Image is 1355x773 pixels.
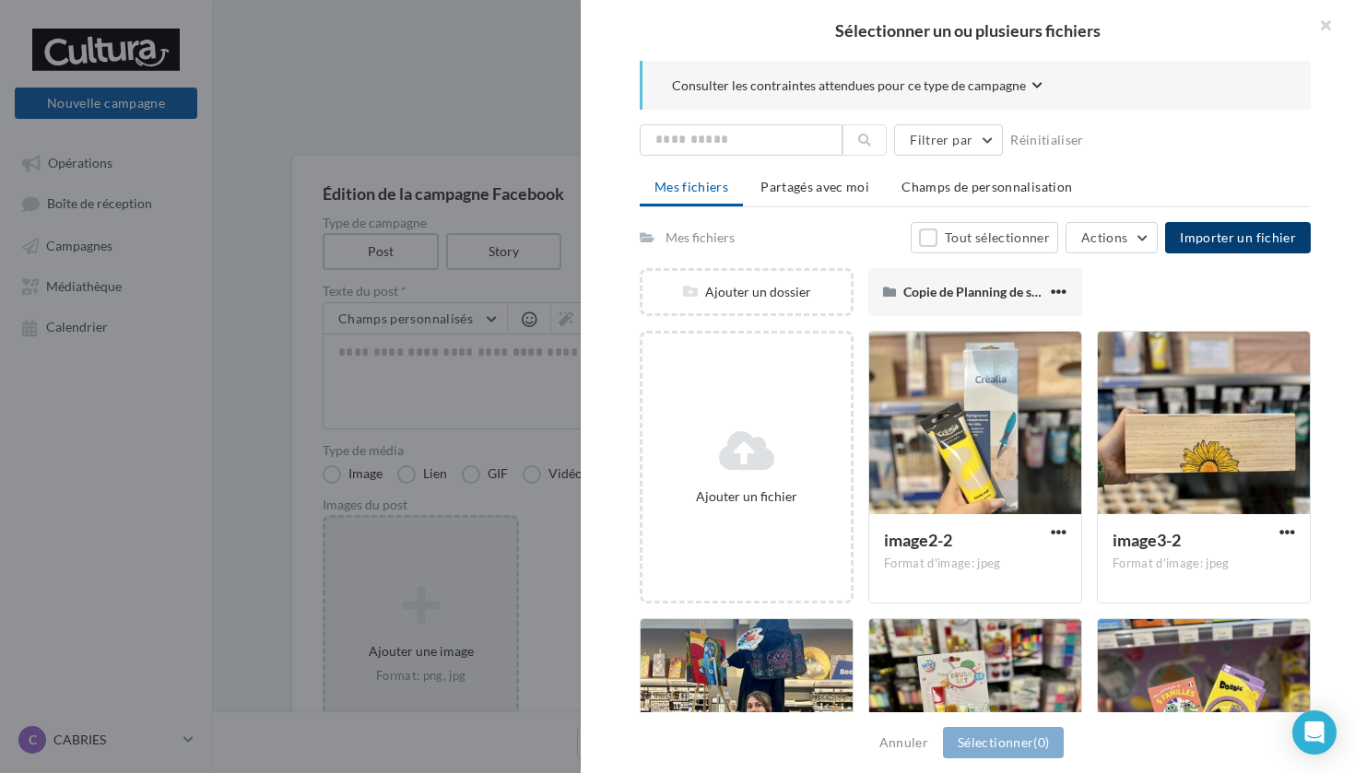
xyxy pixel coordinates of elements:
[943,727,1064,758] button: Sélectionner(0)
[911,222,1058,253] button: Tout sélectionner
[650,487,843,506] div: Ajouter un fichier
[1003,129,1091,151] button: Réinitialiser
[884,556,1066,572] div: Format d'image: jpeg
[1180,229,1296,245] span: Importer un fichier
[1165,222,1311,253] button: Importer un fichier
[1066,222,1158,253] button: Actions
[654,179,728,194] span: Mes fichiers
[894,124,1003,156] button: Filtrer par
[872,732,936,754] button: Annuler
[610,22,1326,39] h2: Sélectionner un ou plusieurs fichiers
[1081,229,1127,245] span: Actions
[884,530,952,550] span: image2-2
[642,283,851,301] div: Ajouter un dossier
[672,76,1043,99] button: Consulter les contraintes attendues pour ce type de campagne
[1113,556,1295,572] div: Format d'image: jpeg
[903,284,1087,299] span: Copie de Planning de septembre
[672,76,1026,95] span: Consulter les contraintes attendues pour ce type de campagne
[666,228,735,247] div: Mes fichiers
[1292,710,1337,755] div: Open Intercom Messenger
[1113,530,1181,550] span: image3-2
[901,179,1072,194] span: Champs de personnalisation
[1033,734,1049,750] span: (0)
[760,179,869,194] span: Partagés avec moi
